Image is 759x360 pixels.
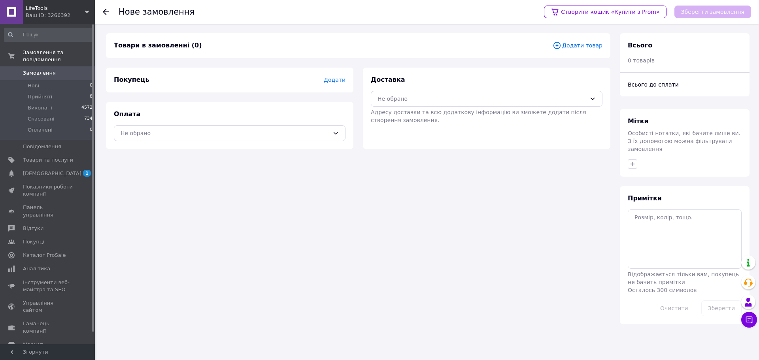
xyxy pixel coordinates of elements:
span: Прийняті [28,93,52,100]
span: Нові [28,82,39,89]
span: 0 товарів [628,57,655,64]
span: Панель управління [23,204,73,218]
span: Показники роботи компанії [23,183,73,198]
span: Додати товар [553,41,602,50]
span: 734 [84,115,93,123]
span: Покупець [114,76,149,83]
span: 1 [83,170,91,177]
span: [DEMOGRAPHIC_DATA] [23,170,81,177]
span: Відгуки [23,225,43,232]
span: Каталог ProSale [23,252,66,259]
span: Повідомлення [23,143,61,150]
span: 0 [90,126,93,134]
a: Створити кошик «Купити з Prom» [544,6,666,18]
span: Виконані [28,104,52,111]
span: Оплачені [28,126,53,134]
span: Додати [324,77,346,83]
span: Оплата [114,110,140,118]
span: Осталось 300 символов [628,287,697,293]
span: Мітки [628,117,649,125]
span: Замовлення та повідомлення [23,49,95,63]
div: Повернутися назад [103,8,109,16]
div: Не обрано [378,94,586,103]
div: Ваш ID: 3266392 [26,12,95,19]
div: Всього до сплати [628,81,742,89]
span: Аналітика [23,265,50,272]
button: Чат з покупцем [741,312,757,328]
div: Не обрано [121,129,329,138]
span: Адресу доставки та всю додаткову інформацію ви зможете додати після створення замовлення. [371,109,586,123]
span: Товари та послуги [23,156,73,164]
span: Доставка [371,76,405,83]
span: Примітки [628,194,662,202]
span: Скасовані [28,115,55,123]
input: Пошук [4,28,93,42]
span: Особисті нотатки, які бачите лише ви. З їх допомогою можна фільтрувати замовлення [628,130,740,152]
span: 0 [90,82,93,89]
span: Всього [628,41,652,49]
span: 4572 [81,104,93,111]
span: Маркет [23,341,43,348]
span: Замовлення [23,70,56,77]
span: Управління сайтом [23,300,73,314]
span: Гаманець компанії [23,320,73,334]
span: Інструменти веб-майстра та SEO [23,279,73,293]
div: Нове замовлення [119,8,194,16]
span: Товари в замовленні (0) [114,41,202,49]
span: 8 [90,93,93,100]
span: Відображається тільки вам, покупець не бачить примітки [628,271,739,285]
span: LifeTools [26,5,85,12]
span: Покупці [23,238,44,245]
